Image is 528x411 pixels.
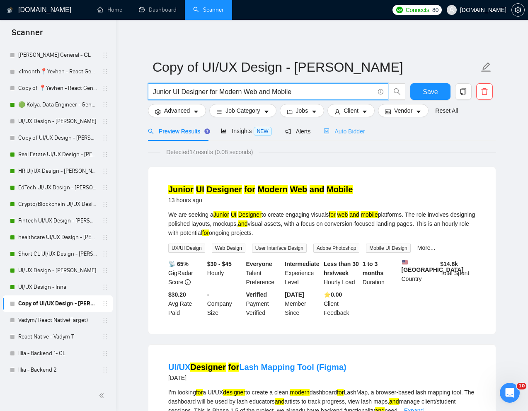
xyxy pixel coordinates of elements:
span: holder [102,52,109,58]
span: Jobs [296,106,308,115]
span: Advanced [164,106,190,115]
a: Illia - Backend 2 [18,362,97,378]
mark: for [329,211,335,218]
mark: for [337,389,344,396]
div: We are seeking a to create engaging visuals platforms. The role involves designing polished layou... [168,210,476,237]
mark: for [244,185,255,194]
a: HR UI/UX Design - [PERSON_NAME] [18,163,97,179]
span: holder [102,168,109,174]
a: UI/UX Design - [PERSON_NAME] [18,262,97,279]
span: holder [102,68,109,75]
span: Client [344,106,358,115]
div: GigRadar Score [167,259,206,287]
a: <1month📍Yevhen - React General - СL [18,63,97,80]
div: Payment Verified [245,290,283,317]
a: Crypto/Blockchain UI/UX Design - [PERSON_NAME] [18,196,97,213]
a: 🟢 Kolya. Data Engineer - General [18,97,97,113]
a: dashboardDashboard [139,6,177,13]
div: Tooltip anchor [203,128,211,135]
span: holder [102,135,109,141]
span: Save [423,87,438,97]
b: 📡 65% [168,261,189,267]
a: Vadym/ React Native(Target) [18,312,97,329]
span: caret-down [362,109,368,115]
a: Copy of 📍Yevhen - React General - СL [18,80,97,97]
input: Scanner name... [153,57,479,77]
div: Country [400,259,439,287]
b: $30.20 [168,291,186,298]
b: [DATE] [285,291,304,298]
span: area-chart [221,128,227,134]
a: UI/UXDesigner forLash Mapping Tool (Figma) [168,363,346,372]
b: Less than 30 hrs/week [324,261,359,276]
span: holder [102,184,109,191]
span: holder [102,267,109,274]
a: Fintech UI/UX Design - [PERSON_NAME] [18,213,97,229]
a: homeHome [97,6,122,13]
span: holder [102,251,109,257]
span: caret-down [264,109,269,115]
mark: for [196,389,203,396]
mark: Mobile [327,185,353,194]
span: search [148,128,154,134]
b: $30 - $45 [207,261,232,267]
a: healthcare UI/UX Design - [PERSON_NAME] [18,229,97,246]
button: search [389,83,405,100]
span: user [334,109,340,115]
div: Hourly [206,259,245,287]
a: Copy of UI/UX Design - [PERSON_NAME] [18,295,97,312]
span: delete [477,88,492,95]
mark: Designer [206,185,242,194]
span: Insights [221,128,271,134]
span: caret-down [311,109,317,115]
a: searchScanner [193,6,224,13]
a: Reset All [435,106,458,115]
span: Connects: [406,5,431,15]
button: idcardVendorcaret-down [378,104,429,117]
a: React Native - Vadym T [18,329,97,345]
span: Mobile UI Design [366,244,410,253]
input: Search Freelance Jobs... [153,87,374,97]
div: Talent Preference [245,259,283,287]
b: Intermediate [285,261,319,267]
mark: web [337,211,348,218]
img: logo [7,4,13,17]
a: [PERSON_NAME] | Full-Stack dev [18,378,97,395]
button: userClientcaret-down [327,104,375,117]
span: holder [102,350,109,357]
span: notification [285,128,291,134]
span: user [449,7,455,13]
a: [PERSON_NAME] General - СL [18,47,97,63]
button: folderJobscaret-down [280,104,325,117]
button: barsJob Categorycaret-down [209,104,276,117]
mark: and [275,398,284,405]
mark: for [228,363,240,372]
button: settingAdvancedcaret-down [148,104,206,117]
span: bars [216,109,222,115]
span: Alerts [285,128,311,135]
mark: Designer [190,363,226,372]
a: UI/UX Design - [PERSON_NAME] [18,113,97,130]
span: caret-down [193,109,199,115]
span: Auto Bidder [324,128,365,135]
mark: and [238,220,247,227]
mark: designer [223,389,245,396]
b: Everyone [246,261,272,267]
a: Short CL UI/UX Design - [PERSON_NAME] [18,246,97,262]
mark: UI [231,211,237,218]
button: setting [511,3,525,17]
span: Vendor [394,106,412,115]
a: setting [511,7,525,13]
span: edit [481,62,492,73]
mark: mobile [361,211,378,218]
div: Total Spent [438,259,477,287]
mark: Web [290,185,307,194]
span: Detected 14 results (0.08 seconds) [160,147,259,157]
div: Experience Level [283,259,322,287]
mark: and [349,211,359,218]
b: $ 14.8k [440,261,458,267]
div: Avg Rate Paid [167,290,206,317]
span: UX/UI Design [168,244,205,253]
a: Illia - Backend 1- CL [18,345,97,362]
span: 80 [432,5,438,15]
